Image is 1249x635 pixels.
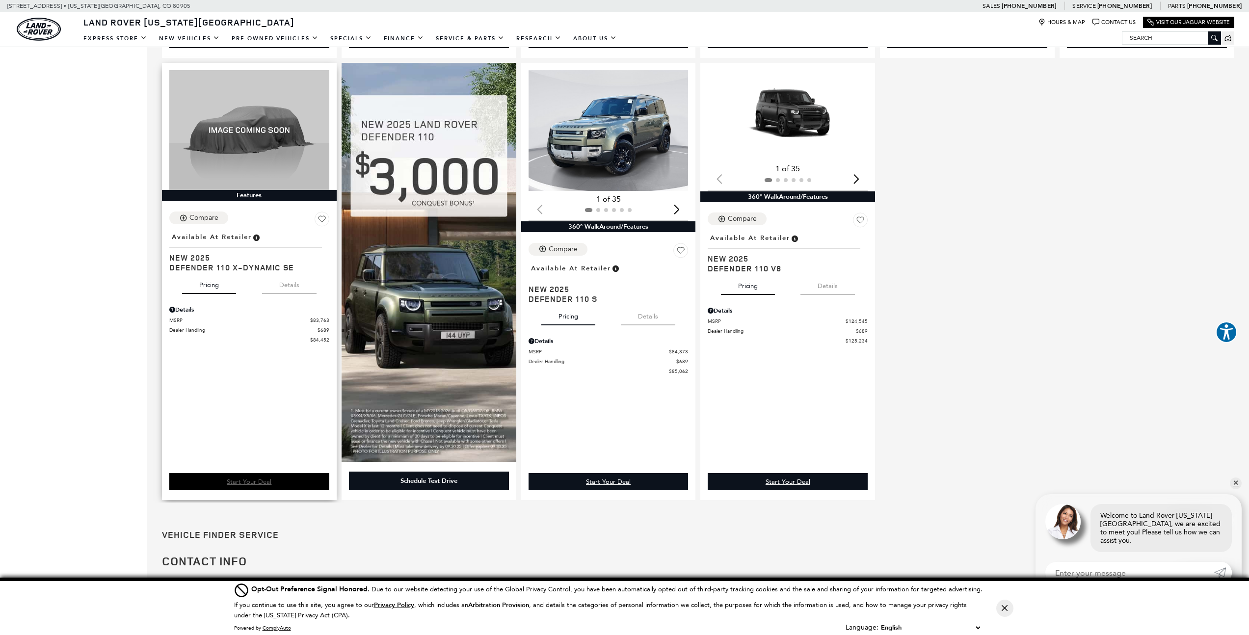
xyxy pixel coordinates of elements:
a: [STREET_ADDRESS] • [US_STATE][GEOGRAPHIC_DATA], CO 80905 [7,2,190,9]
a: Dealer Handling $689 [169,326,329,334]
span: Available at Retailer [531,263,611,274]
a: Specials [324,30,378,47]
input: Search [1122,32,1221,44]
button: Compare Vehicle [169,212,228,224]
a: Service & Parts [430,30,510,47]
div: Next slide [850,168,863,190]
a: $84,452 [169,336,329,344]
div: 1 / 2 [529,70,690,191]
img: 2025 LAND ROVER Defender 110 V8 1 [708,70,869,161]
span: MSRP [708,317,846,325]
a: [PHONE_NUMBER] [1097,2,1152,10]
a: MSRP $84,373 [529,348,689,355]
span: Vehicle is in stock and ready for immediate delivery. Due to demand, availability is subject to c... [790,233,799,243]
div: Schedule Test Drive [400,476,457,485]
div: Pricing Details - Defender 110 V8 [708,306,868,315]
span: Defender 110 V8 [708,264,860,273]
a: Available at RetailerNew 2025Defender 110 S [529,262,689,304]
a: New Vehicles [153,30,226,47]
a: Available at RetailerNew 2025Defender 110 X-Dynamic SE [169,230,329,272]
a: [PHONE_NUMBER] [1002,2,1056,10]
button: Save Vehicle [673,243,688,262]
span: New 2025 [708,254,860,264]
img: 2025 LAND ROVER Defender 110 S 1 [529,70,690,191]
button: details tab [621,304,675,325]
a: Dealer Handling $689 [708,327,868,335]
div: Compare [728,214,757,223]
div: 360° WalkAround/Features [521,221,696,232]
button: Save Vehicle [853,212,868,231]
span: Available at Retailer [172,232,252,242]
img: Land Rover [17,18,61,41]
span: Sales [983,2,1000,9]
h3: Vehicle Finder Service [162,529,1234,540]
a: Submit [1214,562,1232,583]
a: Research [510,30,567,47]
span: $85,062 [669,368,688,375]
div: 360° WalkAround/Features [700,191,875,202]
a: MSRP $83,763 [169,317,329,324]
a: Visit Our Jaguar Website [1147,19,1230,26]
a: Start Your Deal [708,473,868,490]
a: Start Your Deal [169,473,329,490]
a: Hours & Map [1038,19,1085,26]
div: undefined - Defender 110 V8 [708,473,868,490]
select: Language Select [878,622,983,633]
input: Enter your message [1045,562,1214,583]
div: Language: [846,624,878,631]
span: $689 [856,327,868,335]
span: Dealer Handling [169,326,318,334]
span: Available at Retailer [710,233,790,243]
span: Vehicle is in stock and ready for immediate delivery. Due to demand, availability is subject to c... [611,263,620,274]
button: Save Vehicle [315,212,329,230]
span: $83,763 [310,317,329,324]
div: Compare [549,245,578,254]
span: Dealer Handling [708,327,856,335]
img: Agent profile photo [1045,504,1081,539]
a: $85,062 [529,368,689,375]
span: Dealer Handling [529,358,677,365]
span: $84,452 [310,336,329,344]
span: Defender 110 S [529,294,681,304]
div: 1 of 35 [708,163,868,174]
p: If you continue to use this site, you agree to our , which includes an , and details the categori... [234,601,967,619]
span: Service [1072,2,1095,9]
span: New 2025 [169,253,322,263]
div: Next slide [670,198,683,220]
a: EXPRESS STORE [78,30,153,47]
a: Available at RetailerNew 2025Defender 110 V8 [708,231,868,273]
span: $125,234 [846,337,868,344]
button: Compare Vehicle [708,212,767,225]
div: Welcome to Land Rover [US_STATE][GEOGRAPHIC_DATA], we are excited to meet you! Please tell us how... [1090,504,1232,552]
div: 1 / 2 [708,70,869,161]
strong: Arbitration Provision [468,601,529,609]
a: ComplyAuto [263,625,291,631]
div: Compare [189,213,218,222]
a: land-rover [17,18,61,41]
span: Opt-Out Preference Signal Honored . [251,584,372,594]
button: Close Button [996,600,1013,617]
a: $125,234 [708,337,868,344]
img: 2025 LAND ROVER Defender 110 X-Dynamic SE [169,70,329,190]
button: pricing tab [182,272,236,294]
span: $124,545 [846,317,868,325]
button: pricing tab [721,273,775,295]
u: Privacy Policy [374,601,414,609]
div: Pricing Details - Defender 110 X-Dynamic SE [169,305,329,314]
a: Contact Us [1092,19,1136,26]
span: $84,373 [669,348,688,355]
h2: Contact Info [162,555,1234,567]
span: MSRP [529,348,669,355]
a: Dealer Handling $689 [529,358,689,365]
button: details tab [800,273,855,295]
div: Features [162,190,337,201]
aside: Accessibility Help Desk [1216,321,1237,345]
a: [PHONE_NUMBER] [1187,2,1242,10]
span: Defender 110 X-Dynamic SE [169,263,322,272]
a: Finance [378,30,430,47]
span: Vehicle is in stock and ready for immediate delivery. Due to demand, availability is subject to c... [252,232,261,242]
span: Land Rover [US_STATE][GEOGRAPHIC_DATA] [83,16,294,28]
span: Parts [1168,2,1186,9]
div: 1 of 35 [529,194,689,205]
a: Start Your Deal [529,473,689,490]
